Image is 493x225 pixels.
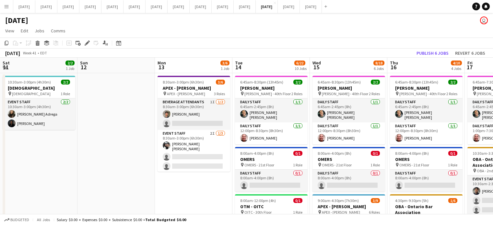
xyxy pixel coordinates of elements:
h3: OTM - OITC [235,204,308,209]
h3: OMERS [235,156,308,162]
app-user-avatar: Jolanta Rokowski [480,17,488,24]
button: [DATE] [190,0,212,13]
app-job-card: 8:00am-4:00pm (8h)0/1OMERS OMERS - 21st Floor1 RoleDaily Staff0/18:00am-4:00pm (8h) [390,147,463,192]
div: 8:00am-4:00pm (8h)0/1OMERS OMERS - 21st Floor1 RoleDaily Staff0/18:00am-4:00pm (8h) [235,147,308,192]
span: 15 [311,63,321,71]
span: Jobs [35,28,44,34]
button: [DATE] [35,0,57,13]
span: [PERSON_NAME] - 40th Floor [322,91,368,96]
span: Wed [312,60,321,66]
span: 2/2 [448,80,457,84]
div: 1 Job [221,66,229,71]
span: 1 Role [293,163,302,167]
span: 8:30am-3:00pm (6h30m) [163,80,204,84]
h3: OMERS [390,156,463,162]
span: 2 Roles [369,91,380,96]
span: 3/9 [371,198,380,203]
span: 8:00am-4:00pm (8h) [240,151,274,156]
span: 4/10 [451,61,462,65]
div: 10 Jobs [295,66,307,71]
app-card-role: Daily Staff0/18:00am-4:00pm (8h) [235,170,308,192]
button: Revert 6 jobs [452,49,488,57]
h3: OBA - Ontario Bar Association [390,204,463,215]
span: Mon [158,60,166,66]
span: 6/22 [294,61,305,65]
button: [DATE] [79,0,101,13]
span: 6 Roles [369,210,380,215]
span: View [5,28,14,34]
span: 12 [79,63,88,71]
app-job-card: 6:45am-8:30pm (13h45m)2/2[PERSON_NAME] [PERSON_NAME] - 40th Floor2 RolesDaily Staff1/16:45am-2:45... [312,76,385,144]
h3: [PERSON_NAME] [390,85,463,91]
span: 14 [234,63,242,71]
h3: [PERSON_NAME] [312,85,385,91]
span: 6:45am-8:30pm (13h45m) [395,80,438,84]
span: 8:00am-12:00pm (4h) [240,198,276,203]
button: Publish 6 jobs [414,49,451,57]
button: [DATE] [168,0,190,13]
h3: OMERS [312,156,385,162]
span: 2 Roles [446,91,457,96]
span: 6:45am-8:30pm (13h45m) [318,80,361,84]
div: 8:00am-4:00pm (8h)0/1OMERS OMERS - 21st Floor1 RoleDaily Staff0/18:00am-4:00pm (8h) [312,147,385,192]
span: APEX - [PERSON_NAME] [167,91,205,96]
button: [DATE] [146,0,168,13]
app-card-role: Daily Staff1/112:00pm-8:30pm (8h30m)[PERSON_NAME] [235,122,308,144]
h3: [DEMOGRAPHIC_DATA] [3,85,75,91]
span: 8/18 [373,61,384,65]
span: Budgeted [10,218,29,222]
h3: [PERSON_NAME] [235,85,308,91]
span: 3/6 [220,61,229,65]
a: Comms [48,27,68,35]
h1: [DATE] [5,16,28,25]
app-job-card: 10:30am-3:00pm (4h30m)2/2[DEMOGRAPHIC_DATA] [DEMOGRAPHIC_DATA]1 RoleEvent Staff2/210:30am-3:00pm ... [3,76,75,130]
button: [DATE] [300,0,322,13]
div: 8:30am-3:00pm (6h30m)3/6APEX - [PERSON_NAME] APEX - [PERSON_NAME]3 RolesBeverage Attendants1I1/28... [158,76,230,172]
span: Total Budgeted $0.00 [145,217,186,222]
app-card-role: Daily Staff1/112:00pm-8:30pm (8h30m)[PERSON_NAME] [390,122,463,144]
a: View [3,27,17,35]
span: 17 [466,63,473,71]
button: [DATE] [278,0,300,13]
div: Salary $0.00 + Expenses $0.00 + Subsistence $0.00 = [57,217,186,222]
app-card-role: Daily Staff1/16:45am-2:45pm (8h)[PERSON_NAME] [PERSON_NAME] [312,98,385,122]
app-card-role: Daily Staff0/18:00am-4:00pm (8h) [390,170,463,192]
div: 4 Jobs [451,66,462,71]
span: All jobs [36,217,51,222]
app-job-card: 6:45am-8:30pm (13h45m)2/2[PERSON_NAME] [PERSON_NAME] - 40th Floor2 RolesDaily Staff1/16:45am-2:45... [390,76,463,144]
button: [DATE] [13,0,35,13]
span: [PERSON_NAME] - 40th Floor [399,91,446,96]
span: OITC - 30th Floor [244,210,272,215]
a: Edit [18,27,31,35]
app-job-card: 6:45am-8:30pm (13h45m)2/2[PERSON_NAME] [PERSON_NAME] - 40th Floor2 RolesDaily Staff1/16:45am-2:45... [235,76,308,144]
span: 2/2 [371,80,380,84]
button: [DATE] [57,0,79,13]
app-card-role: Event Staff2/210:30am-3:00pm (4h30m)[PERSON_NAME] Adrega[PERSON_NAME] [3,98,75,130]
span: 8:00am-4:00pm (8h) [318,151,351,156]
span: 0/1 [293,198,302,203]
span: 2/2 [61,80,70,84]
h3: APEX - [PERSON_NAME] [158,85,230,91]
span: 6:45am-8:30pm (13h45m) [240,80,283,84]
button: [DATE] [123,0,146,13]
span: Sat [3,60,10,66]
app-card-role: Beverage Attendants1I1/28:30am-3:00pm (6h30m)[PERSON_NAME] [158,98,230,130]
span: Thu [390,60,398,66]
span: Edit [21,28,28,34]
span: Tue [235,60,242,66]
span: Fri [467,60,473,66]
button: [DATE] [212,0,234,13]
span: 10:30am-3:00pm (4h30m) [8,80,51,84]
div: 6 Jobs [374,66,384,71]
span: 2/2 [293,80,302,84]
span: 16 [389,63,398,71]
a: Jobs [32,27,47,35]
span: 9:00am-4:30pm (7h30m) [318,198,359,203]
div: 1 Job [66,66,74,71]
div: EDT [40,51,47,55]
